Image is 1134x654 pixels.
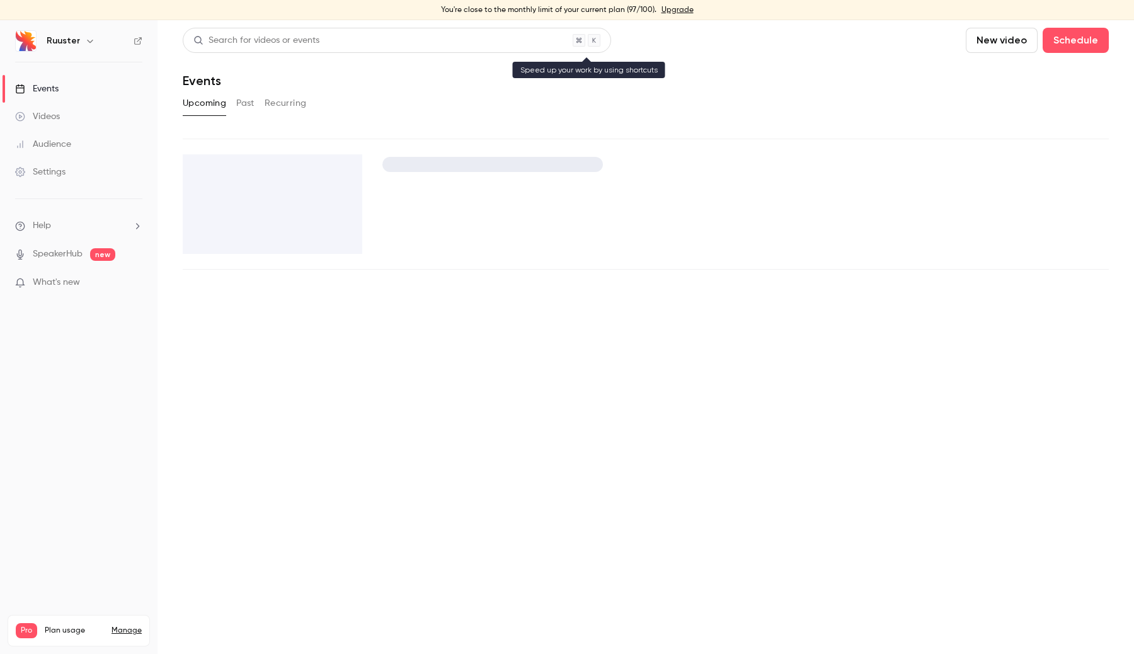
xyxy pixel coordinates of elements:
div: Videos [15,110,60,123]
span: Plan usage [45,626,104,636]
button: Past [236,93,255,113]
div: Events [15,83,59,95]
span: Help [33,219,51,232]
button: Upcoming [183,93,226,113]
a: Manage [112,626,142,636]
img: Ruuster [16,31,36,51]
span: new [90,248,115,261]
div: Search for videos or events [193,34,319,47]
a: Upgrade [661,5,694,15]
span: What's new [33,276,80,289]
button: Recurring [265,93,307,113]
div: Audience [15,138,71,151]
h1: Events [183,73,221,88]
span: Pro [16,623,37,638]
button: New video [966,28,1038,53]
div: Settings [15,166,66,178]
a: SpeakerHub [33,248,83,261]
h6: Ruuster [47,35,80,47]
li: help-dropdown-opener [15,219,142,232]
button: Schedule [1043,28,1109,53]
